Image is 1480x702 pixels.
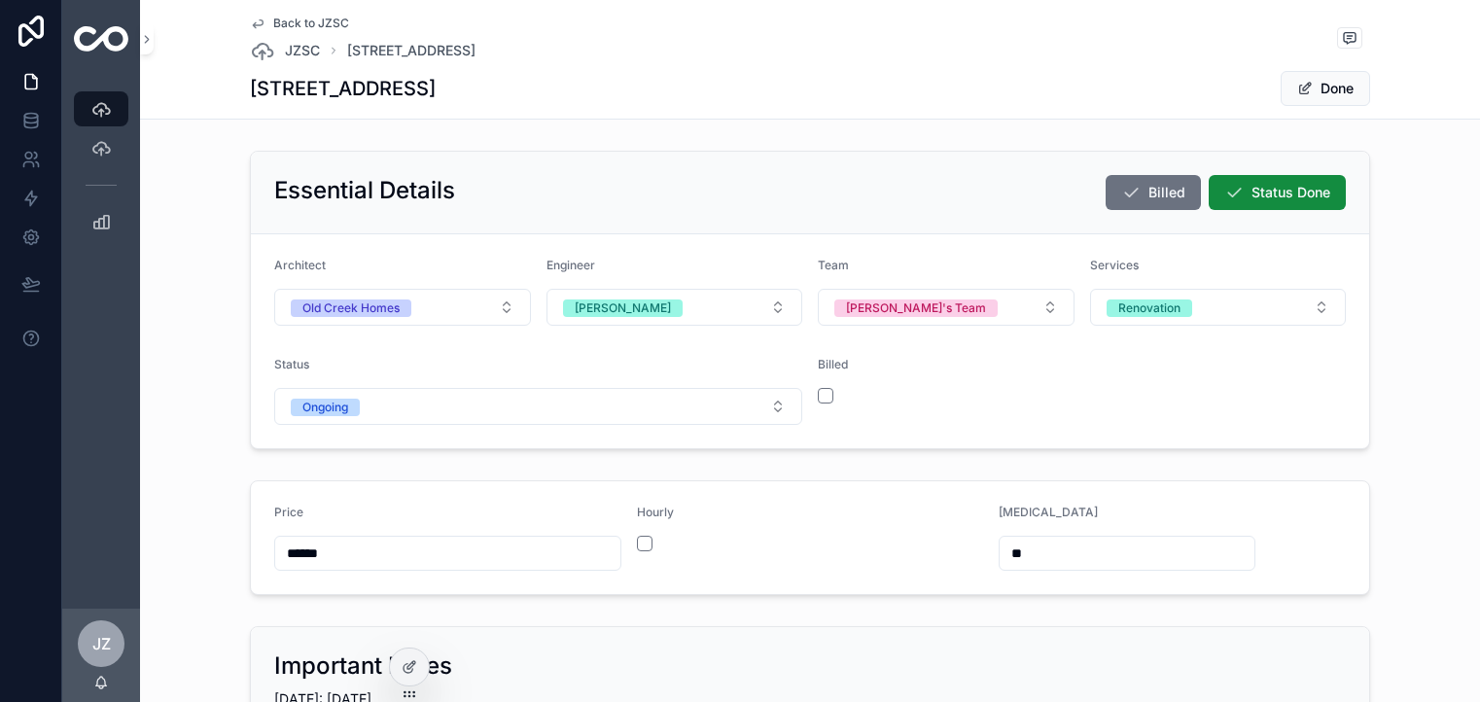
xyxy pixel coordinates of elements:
[546,289,803,326] button: Select Button
[818,289,1075,326] button: Select Button
[1251,183,1330,202] span: Status Done
[818,357,848,371] span: Billed
[546,258,595,272] span: Engineer
[274,175,455,206] h2: Essential Details
[274,357,309,371] span: Status
[274,289,531,326] button: Select Button
[274,505,303,519] span: Price
[74,26,128,52] img: App logo
[250,39,320,62] a: JZSC
[1106,175,1201,210] button: Billed
[818,258,849,272] span: Team
[285,41,320,60] span: JZSC
[1090,289,1347,326] button: Select Button
[637,505,674,519] span: Hourly
[250,75,436,102] h1: [STREET_ADDRESS]
[62,78,140,264] div: scrollable content
[274,650,452,682] h2: Important Dates
[302,299,400,317] div: Old Creek Homes
[1148,183,1185,202] span: Billed
[1281,71,1370,106] button: Done
[1209,175,1346,210] button: Status Done
[1090,258,1139,272] span: Services
[575,299,671,317] div: [PERSON_NAME]
[250,16,349,31] a: Back to JZSC
[274,258,326,272] span: Architect
[347,41,476,60] a: [STREET_ADDRESS]
[999,505,1098,519] span: [MEDICAL_DATA]
[302,399,348,416] div: Ongoing
[273,16,349,31] span: Back to JZSC
[92,632,111,655] span: JZ
[274,388,802,425] button: Select Button
[1118,299,1180,317] div: Renovation
[846,299,986,317] div: [PERSON_NAME]'s Team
